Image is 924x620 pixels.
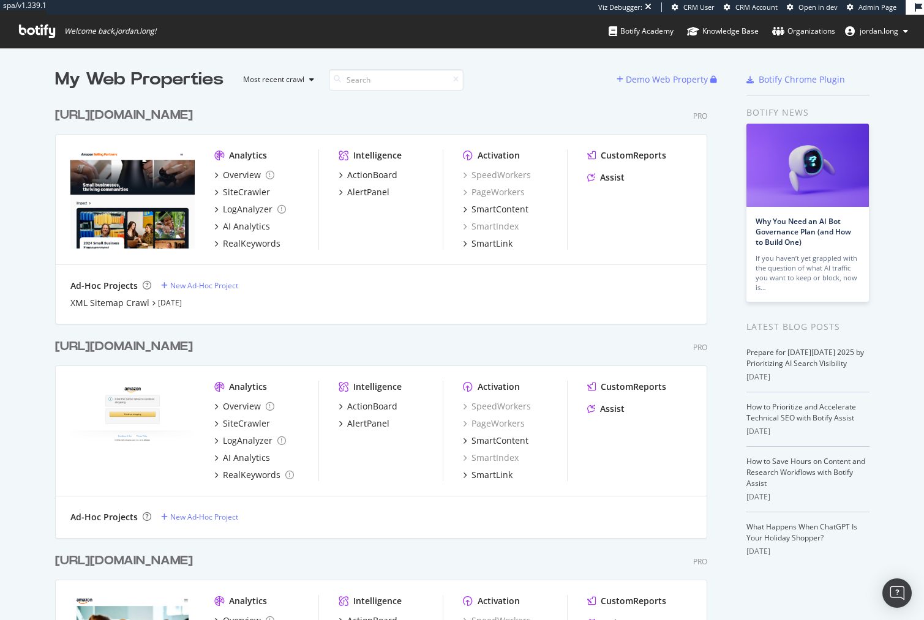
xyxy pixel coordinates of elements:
img: https://sellingpartners.aboutamazon.com/ [70,149,195,248]
div: Overview [223,169,261,181]
button: Most recent crawl [233,70,319,89]
img: Why You Need an AI Bot Governance Plan (and How to Build One) [746,124,869,207]
div: [DATE] [746,426,870,437]
div: Pro [693,342,707,353]
a: Organizations [772,15,835,48]
div: SmartContent [471,203,528,215]
div: [URL][DOMAIN_NAME] [55,106,193,124]
div: LogAnalyzer [223,435,272,447]
div: New Ad-Hoc Project [170,512,238,522]
div: Intelligence [353,149,402,162]
a: Prepare for [DATE][DATE] 2025 by Prioritizing AI Search Visibility [746,347,864,368]
a: XML Sitemap Crawl [70,297,149,309]
div: AI Analytics [223,220,270,233]
a: What Happens When ChatGPT Is Your Holiday Shopper? [746,521,857,543]
div: LogAnalyzer [223,203,272,215]
a: LogAnalyzer [214,203,286,215]
a: New Ad-Hoc Project [161,512,238,522]
a: Overview [214,400,274,413]
a: New Ad-Hoc Project [161,280,238,291]
a: [URL][DOMAIN_NAME] [55,552,198,570]
div: Intelligence [353,595,402,607]
a: SmartLink [463,237,513,250]
a: AlertPanel [339,417,389,430]
a: How to Prioritize and Accelerate Technical SEO with Botify Assist [746,402,856,423]
a: SiteCrawler [214,186,270,198]
input: Search [329,69,464,91]
button: Demo Web Property [617,70,710,89]
div: SiteCrawler [223,186,270,198]
div: CustomReports [601,595,666,607]
div: SmartLink [471,237,513,250]
div: [URL][DOMAIN_NAME] [55,338,193,356]
div: ActionBoard [347,169,397,181]
span: CRM User [683,2,715,12]
div: Overview [223,400,261,413]
div: [DATE] [746,491,870,502]
div: AI Analytics [223,452,270,464]
span: jordan.long [860,26,898,36]
div: SmartContent [471,435,528,447]
div: [DATE] [746,546,870,557]
a: [DATE] [158,297,182,308]
a: SpeedWorkers [463,400,531,413]
div: SmartIndex [463,452,519,464]
a: CRM User [672,2,715,12]
a: AI Analytics [214,220,270,233]
div: ActionBoard [347,400,397,413]
a: LogAnalyzer [214,435,286,447]
div: Activation [478,595,520,607]
a: [URL][DOMAIN_NAME] [55,106,198,124]
a: [URL][DOMAIN_NAME] [55,338,198,356]
div: PageWorkers [463,417,525,430]
div: Ad-Hoc Projects [70,511,138,523]
div: New Ad-Hoc Project [170,280,238,291]
div: Latest Blog Posts [746,320,870,334]
a: SmartIndex [463,220,519,233]
a: How to Save Hours on Content and Research Workflows with Botify Assist [746,456,865,488]
a: Assist [587,403,625,415]
div: Botify Academy [609,25,674,37]
img: https://www.amazon.com/b?ie=UTF8&node=17879387011 [70,381,195,480]
div: Demo Web Property [626,73,708,86]
a: AlertPanel [339,186,389,198]
a: SpeedWorkers [463,169,531,181]
div: CustomReports [601,149,666,162]
div: If you haven’t yet grappled with the question of what AI traffic you want to keep or block, now is… [756,253,860,293]
span: CRM Account [735,2,778,12]
div: [URL][DOMAIN_NAME] [55,552,193,570]
a: Botify Chrome Plugin [746,73,845,86]
a: ActionBoard [339,400,397,413]
div: Pro [693,556,707,567]
div: Viz Debugger: [598,2,642,12]
a: CRM Account [724,2,778,12]
a: PageWorkers [463,186,525,198]
a: SmartLink [463,469,513,481]
a: SmartContent [463,435,528,447]
div: Analytics [229,149,267,162]
div: Ad-Hoc Projects [70,280,138,292]
div: Activation [478,149,520,162]
div: Activation [478,381,520,393]
a: SiteCrawler [214,417,270,430]
div: Most recent crawl [243,76,304,83]
span: Open in dev [798,2,838,12]
a: RealKeywords [214,469,294,481]
div: Botify news [746,106,870,119]
div: AlertPanel [347,417,389,430]
a: Demo Web Property [617,74,710,84]
div: RealKeywords [223,237,280,250]
a: Overview [214,169,274,181]
a: CustomReports [587,595,666,607]
div: Open Intercom Messenger [882,578,912,608]
a: CustomReports [587,381,666,393]
a: Assist [587,171,625,184]
a: RealKeywords [214,237,280,250]
div: SiteCrawler [223,417,270,430]
a: Why You Need an AI Bot Governance Plan (and How to Build One) [756,216,851,247]
div: Analytics [229,595,267,607]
